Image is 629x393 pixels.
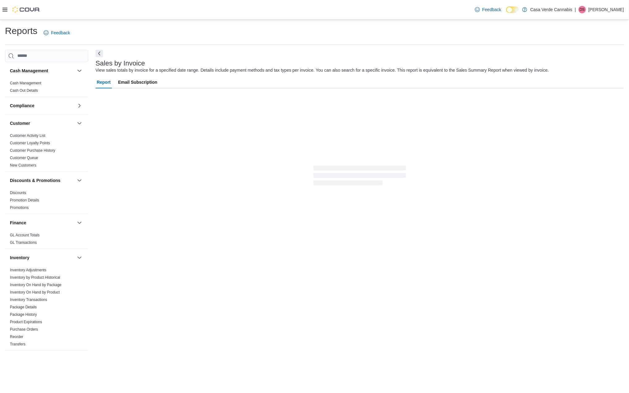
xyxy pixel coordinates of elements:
span: Email Subscription [118,76,157,88]
div: Customer [5,132,88,171]
div: Finance [5,231,88,249]
a: GL Account Totals [10,233,40,237]
div: View sales totals by invoice for a specified date range. Details include payment methods and tax ... [96,67,549,74]
span: New Customers [10,163,36,168]
a: Package History [10,312,37,317]
button: Loyalty [10,356,75,362]
span: Loading [313,167,406,187]
h3: Loyalty [10,356,25,362]
h3: Cash Management [10,68,48,74]
span: Cash Management [10,81,41,86]
a: Inventory On Hand by Package [10,283,62,287]
a: Customer Purchase History [10,148,55,153]
div: Inventory [5,266,88,350]
a: Inventory Transactions [10,298,47,302]
a: Product Expirations [10,320,42,324]
a: GL Transactions [10,240,37,245]
div: Discounts & Promotions [5,189,88,214]
span: Customer Queue [10,155,38,160]
a: Cash Out Details [10,88,38,93]
span: GL Account Totals [10,233,40,238]
span: Inventory Adjustments [10,268,46,273]
a: New Customers [10,163,36,167]
span: Inventory On Hand by Package [10,282,62,287]
a: Inventory Adjustments [10,268,46,272]
img: Cova [12,6,40,13]
h3: Inventory [10,255,29,261]
button: Discounts & Promotions [10,177,75,184]
h3: Compliance [10,103,34,109]
span: Promotion Details [10,198,39,203]
p: Casa Verde Cannabis [530,6,572,13]
a: Package Details [10,305,37,309]
a: Promotion Details [10,198,39,202]
div: Desiree Shay [579,6,586,13]
button: Inventory [10,255,75,261]
button: Cash Management [10,68,75,74]
button: Compliance [10,103,75,109]
h1: Reports [5,25,37,37]
div: Cash Management [5,79,88,97]
button: Next [96,50,103,57]
p: | [575,6,576,13]
h3: Discounts & Promotions [10,177,60,184]
a: Inventory On Hand by Product [10,290,60,294]
a: Customer Loyalty Points [10,141,50,145]
a: Transfers [10,342,25,346]
button: Compliance [76,102,83,109]
button: Customer [10,120,75,126]
span: Package Details [10,305,37,310]
a: Reorder [10,335,23,339]
span: Inventory Transactions [10,297,47,302]
span: DS [580,6,585,13]
button: Finance [10,220,75,226]
h3: Sales by Invoice [96,60,145,67]
button: Inventory [76,254,83,261]
span: Customer Loyalty Points [10,141,50,146]
button: Finance [76,219,83,226]
button: Loyalty [76,356,83,363]
a: Discounts [10,191,26,195]
span: Promotions [10,205,29,210]
a: Customer Activity List [10,133,45,138]
a: Cash Management [10,81,41,85]
button: Customer [76,120,83,127]
a: Purchase Orders [10,327,38,332]
span: Feedback [482,6,501,13]
p: [PERSON_NAME] [588,6,624,13]
input: Dark Mode [506,6,519,13]
a: Feedback [473,3,504,16]
span: Report [97,76,111,88]
a: Inventory by Product Historical [10,275,60,280]
span: Customer Activity List [10,133,45,138]
span: Reorder [10,334,23,339]
span: Feedback [51,30,70,36]
h3: Finance [10,220,26,226]
button: Discounts & Promotions [76,177,83,184]
h3: Customer [10,120,30,126]
a: Feedback [41,27,72,39]
button: Cash Management [76,67,83,74]
a: Promotions [10,205,29,210]
span: Discounts [10,190,26,195]
span: Transfers [10,342,25,347]
a: Customer Queue [10,156,38,160]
